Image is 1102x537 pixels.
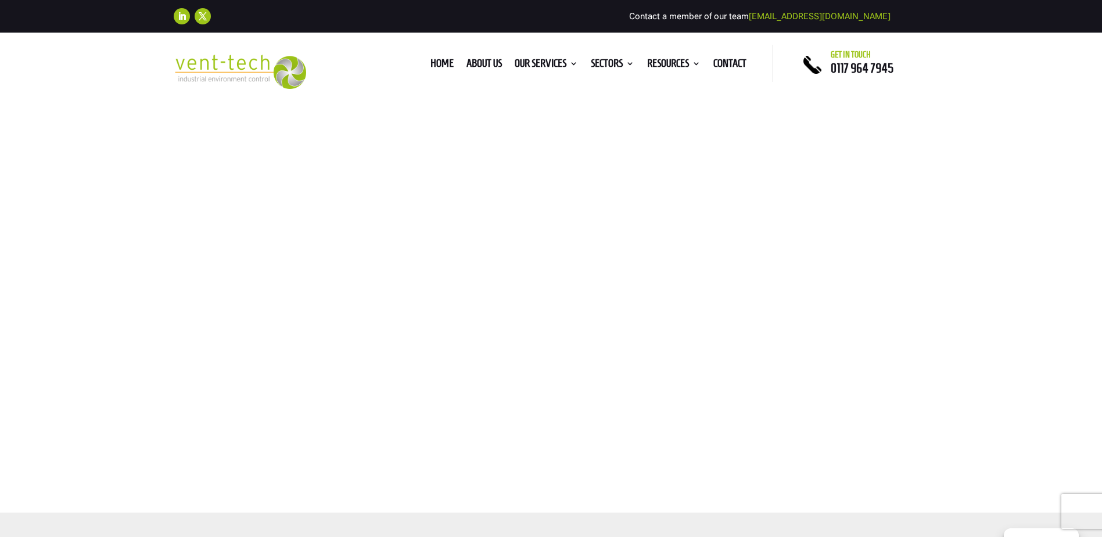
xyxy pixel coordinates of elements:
[749,11,891,22] a: [EMAIL_ADDRESS][DOMAIN_NAME]
[647,59,701,72] a: Resources
[515,59,578,72] a: Our Services
[195,8,211,24] a: Follow on X
[831,50,871,59] span: Get in touch
[466,59,502,72] a: About us
[174,55,307,89] img: 2023-09-27T08_35_16.549ZVENT-TECH---Clear-background
[831,61,893,75] a: 0117 964 7945
[591,59,634,72] a: Sectors
[430,59,454,72] a: Home
[713,59,746,72] a: Contact
[629,11,891,22] span: Contact a member of our team
[174,8,190,24] a: Follow on LinkedIn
